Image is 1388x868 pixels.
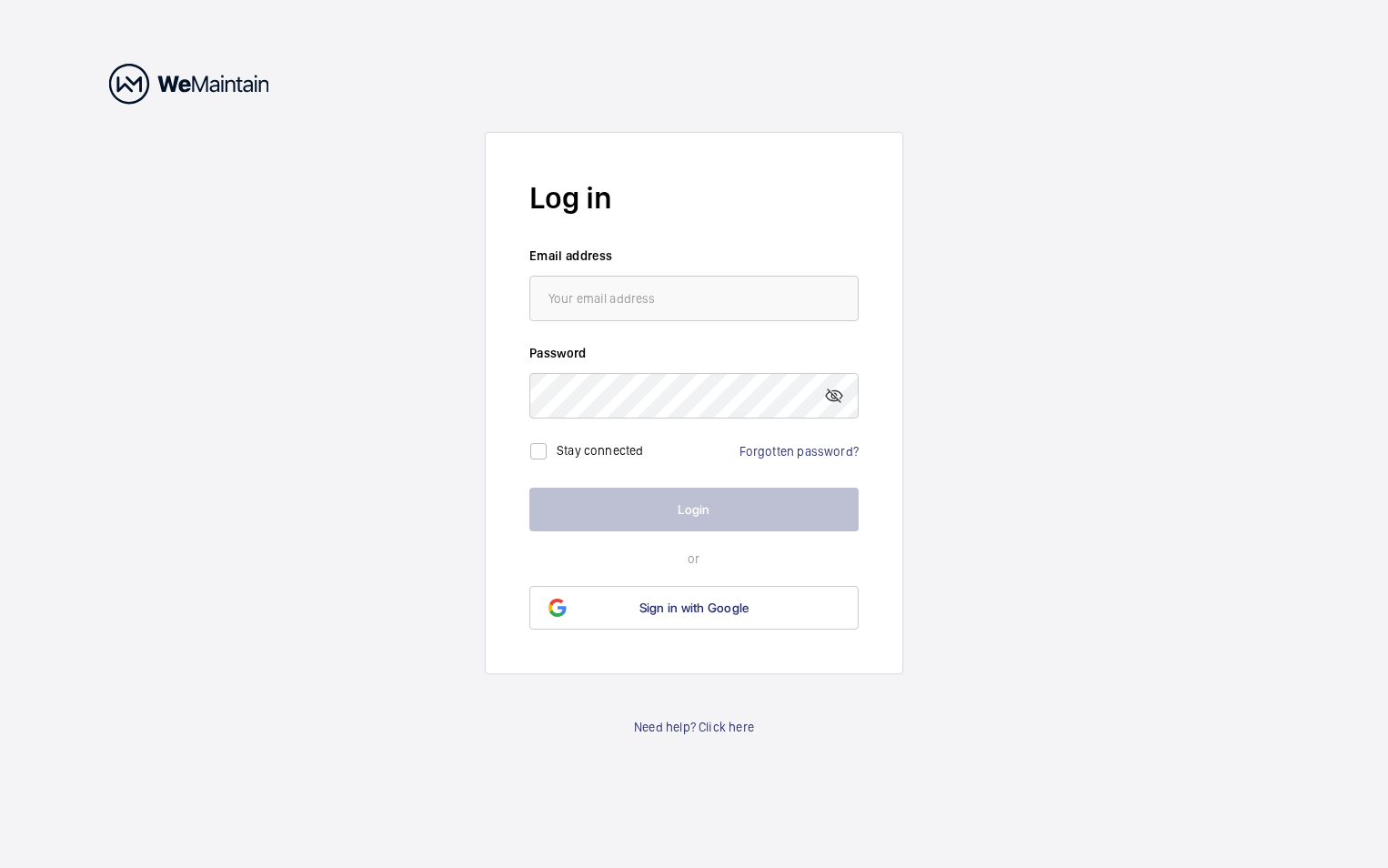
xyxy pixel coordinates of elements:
label: Stay connected [557,443,644,458]
h2: Log in [529,177,859,219]
button: Login [529,488,859,531]
a: Forgotten password? [739,444,859,459]
a: Need help? Click here [634,718,754,736]
span: Sign in with Google [639,601,749,615]
label: Password [529,344,859,362]
p: or [529,550,859,568]
input: Your email address [529,276,859,321]
label: Email address [529,247,859,265]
